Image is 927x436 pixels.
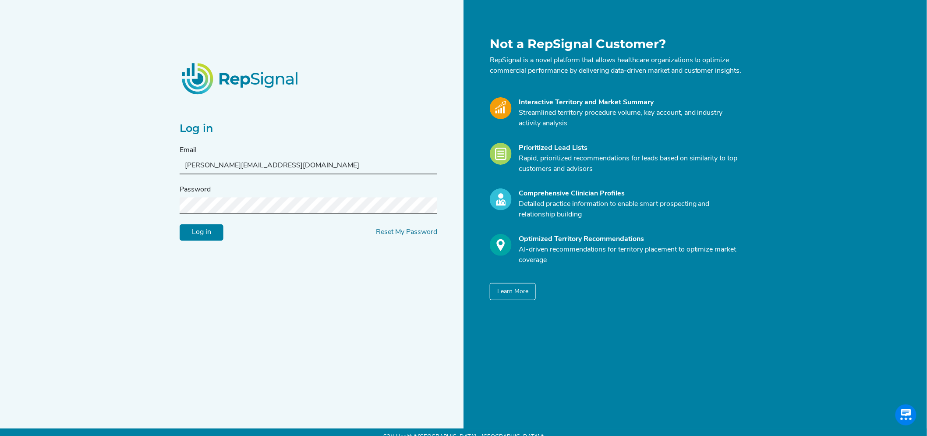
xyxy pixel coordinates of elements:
label: Password [180,185,211,195]
div: Interactive Territory and Market Summary [519,97,742,108]
p: Detailed practice information to enable smart prospecting and relationship building [519,199,742,220]
p: Rapid, prioritized recommendations for leads based on similarity to top customers and advisors [519,153,742,174]
div: Optimized Territory Recommendations [519,234,742,245]
img: Market_Icon.a700a4ad.svg [490,97,512,119]
div: Prioritized Lead Lists [519,143,742,153]
input: Log in [180,224,223,241]
a: Reset My Password [376,229,437,236]
img: Optimize_Icon.261f85db.svg [490,234,512,256]
h1: Not a RepSignal Customer? [490,37,742,52]
p: RepSignal is a novel platform that allows healthcare organizations to optimize commercial perform... [490,55,742,76]
label: Email [180,145,197,156]
img: RepSignalLogo.20539ed3.png [171,52,310,105]
p: Streamlined territory procedure volume, key account, and industry activity analysis [519,108,742,129]
p: AI-driven recommendations for territory placement to optimize market coverage [519,245,742,266]
img: Leads_Icon.28e8c528.svg [490,143,512,165]
div: Comprehensive Clinician Profiles [519,188,742,199]
h2: Log in [180,122,437,135]
button: Learn More [490,283,536,300]
img: Profile_Icon.739e2aba.svg [490,188,512,210]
